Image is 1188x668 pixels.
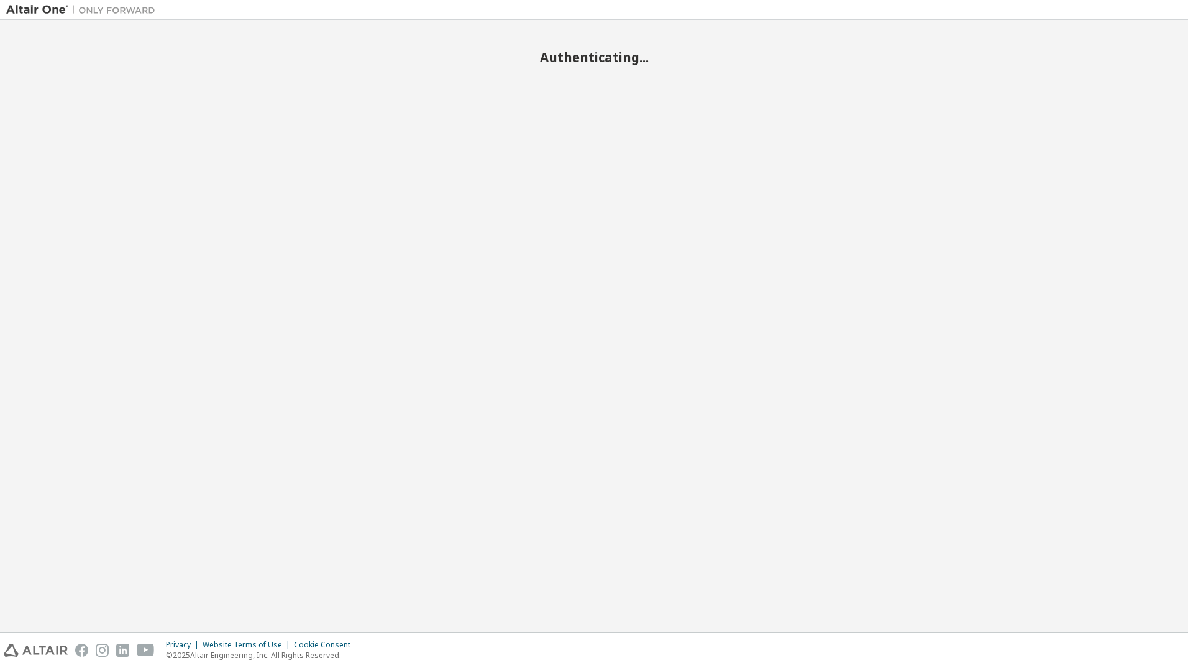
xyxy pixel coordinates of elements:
img: facebook.svg [75,644,88,657]
img: Altair One [6,4,162,16]
div: Cookie Consent [294,640,358,650]
img: youtube.svg [137,644,155,657]
img: linkedin.svg [116,644,129,657]
h2: Authenticating... [6,49,1182,65]
img: altair_logo.svg [4,644,68,657]
p: © 2025 Altair Engineering, Inc. All Rights Reserved. [166,650,358,661]
div: Privacy [166,640,203,650]
img: instagram.svg [96,644,109,657]
div: Website Terms of Use [203,640,294,650]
